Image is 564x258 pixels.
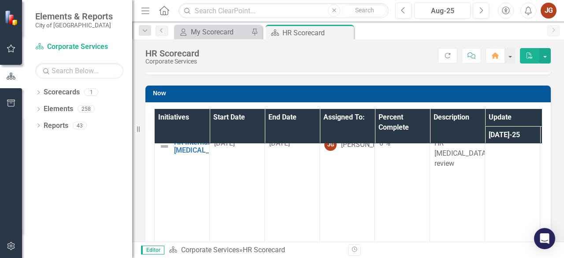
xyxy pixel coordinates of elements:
div: HR Scorecard [243,246,285,254]
div: [PERSON_NAME] [341,140,394,150]
div: HR Scorecard [282,27,352,38]
div: My Scorecard [191,26,249,37]
button: JG [541,3,557,19]
span: Search [355,7,374,14]
input: Search ClearPoint... [178,3,389,19]
a: HR Internal [MEDICAL_DATA] [174,138,228,154]
a: Corporate Services [35,42,123,52]
button: Search [342,4,386,17]
small: City of [GEOGRAPHIC_DATA] [35,22,113,29]
div: 1 [84,89,98,96]
span: Elements & Reports [35,11,113,22]
div: HR Scorecard [145,49,199,58]
img: Not Defined [159,141,170,152]
a: Scorecards [44,87,80,97]
span: Editor [141,246,164,254]
span: HR [MEDICAL_DATA] review [434,139,488,168]
div: » [169,245,341,255]
div: Open Intercom Messenger [534,228,555,249]
div: JG [324,138,337,151]
img: ClearPoint Strategy [4,10,20,25]
div: Corporate Services [145,58,199,65]
a: Elements [44,104,73,114]
button: Aug-25 [414,3,471,19]
div: 43 [73,122,87,129]
input: Search Below... [35,63,123,79]
div: 258 [78,105,95,113]
div: Aug-25 [417,6,468,16]
a: Corporate Services [181,246,239,254]
h3: Now [153,90,546,97]
a: Reports [44,121,68,131]
a: My Scorecard [176,26,249,37]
